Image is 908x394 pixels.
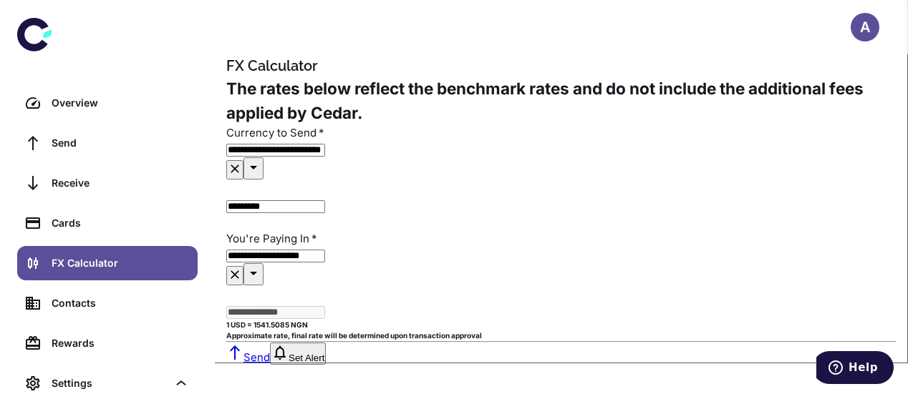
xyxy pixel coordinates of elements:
[226,330,897,341] h6: Approximate rate, final rate will be determined upon transaction approval
[52,255,189,271] div: FX Calculator
[52,135,189,151] div: Send
[226,350,270,364] a: Send
[243,263,264,285] button: Open
[52,335,189,351] div: Rewards
[226,55,897,77] h1: FX Calculator
[52,295,189,311] div: Contacts
[226,160,243,179] button: Clear
[17,166,198,200] a: Receive
[270,343,326,365] button: Set Alert
[226,77,897,125] h2: The rates below reflect the benchmark rates and do not include the additional fees applied by Cedar.
[52,175,189,191] div: Receive
[851,13,879,41] button: A
[243,157,264,179] button: Open
[226,126,324,139] label: Currency to Send
[52,375,168,391] div: Settings
[17,126,198,160] a: Send
[17,286,198,320] a: Contacts
[52,215,189,231] div: Cards
[17,206,198,240] a: Cards
[52,95,189,111] div: Overview
[17,326,198,360] a: Rewards
[17,86,198,120] a: Overview
[17,246,198,280] a: FX Calculator
[816,351,894,387] iframe: Opens a widget where you can find more information
[226,320,897,330] h6: 1 USD = 1541.5085 NGN
[226,266,243,285] button: Clear
[226,232,317,245] label: You're Paying In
